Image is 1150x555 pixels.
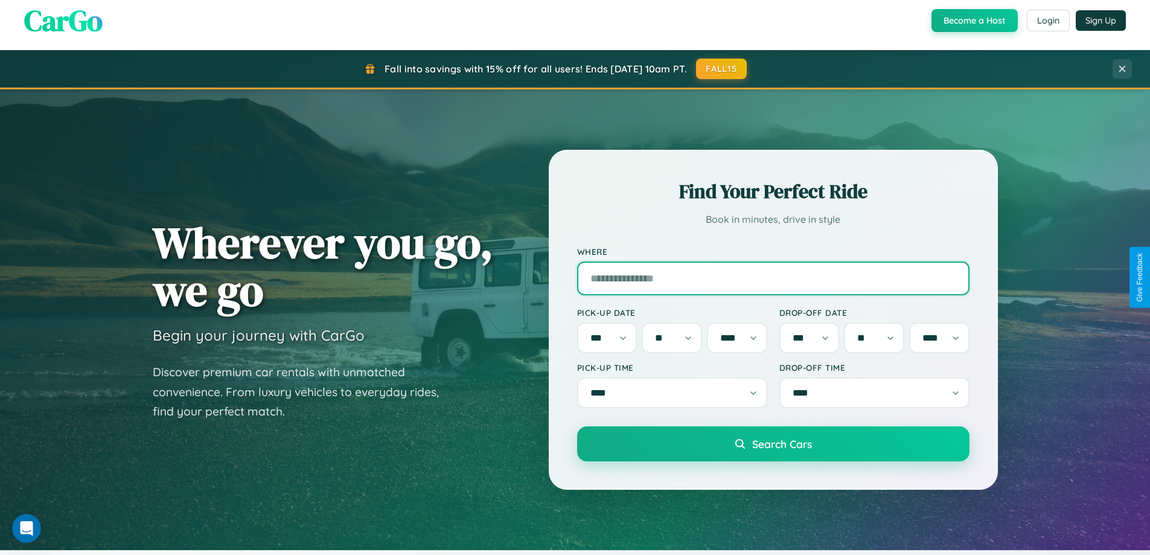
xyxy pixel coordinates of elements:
button: Search Cars [577,426,970,461]
button: Become a Host [931,9,1018,32]
h3: Begin your journey with CarGo [153,326,365,344]
label: Where [577,246,970,257]
label: Drop-off Time [779,362,970,373]
button: FALL15 [696,59,747,79]
p: Discover premium car rentals with unmatched convenience. From luxury vehicles to everyday rides, ... [153,362,455,422]
span: Search Cars [752,437,812,451]
span: Fall into savings with 15% off for all users! Ends [DATE] 10am PT. [385,63,687,75]
label: Pick-up Time [577,362,767,373]
h2: Find Your Perfect Ride [577,178,970,205]
span: CarGo [24,1,103,40]
button: Login [1027,10,1070,31]
button: Sign Up [1076,10,1126,31]
label: Pick-up Date [577,307,767,318]
label: Drop-off Date [779,307,970,318]
p: Book in minutes, drive in style [577,211,970,228]
h1: Wherever you go, we go [153,219,493,314]
div: Give Feedback [1136,253,1144,302]
iframe: Intercom live chat [12,514,41,543]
